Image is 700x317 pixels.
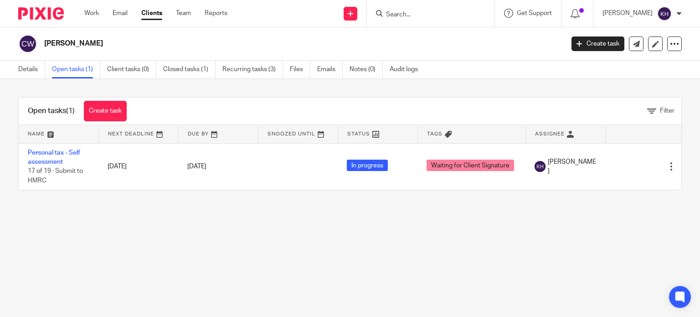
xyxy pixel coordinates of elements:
[163,61,216,78] a: Closed tasks (1)
[385,11,467,19] input: Search
[517,10,552,16] span: Get Support
[317,61,343,78] a: Emails
[18,61,45,78] a: Details
[98,143,178,190] td: [DATE]
[571,36,624,51] a: Create task
[84,9,99,18] a: Work
[535,161,546,172] img: svg%3E
[44,39,455,48] h2: [PERSON_NAME]
[18,34,37,53] img: svg%3E
[350,61,383,78] a: Notes (0)
[347,160,388,171] span: In progress
[602,9,653,18] p: [PERSON_NAME]
[176,9,191,18] a: Team
[28,106,75,116] h1: Open tasks
[66,107,75,114] span: (1)
[84,101,127,121] a: Create task
[427,160,514,171] span: Waiting for Client Signature
[141,9,162,18] a: Clients
[660,108,674,114] span: Filter
[548,157,596,176] span: [PERSON_NAME]
[290,61,310,78] a: Files
[347,131,370,136] span: Status
[222,61,283,78] a: Recurring tasks (3)
[52,61,100,78] a: Open tasks (1)
[107,61,156,78] a: Client tasks (0)
[205,9,227,18] a: Reports
[187,163,206,170] span: [DATE]
[28,150,80,165] a: Personal tax - Self assessment
[28,168,83,184] span: 17 of 19 · Submit to HMRC
[18,7,64,20] img: Pixie
[657,6,672,21] img: svg%3E
[268,131,315,136] span: Snoozed Until
[113,9,128,18] a: Email
[427,131,443,136] span: Tags
[390,61,425,78] a: Audit logs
